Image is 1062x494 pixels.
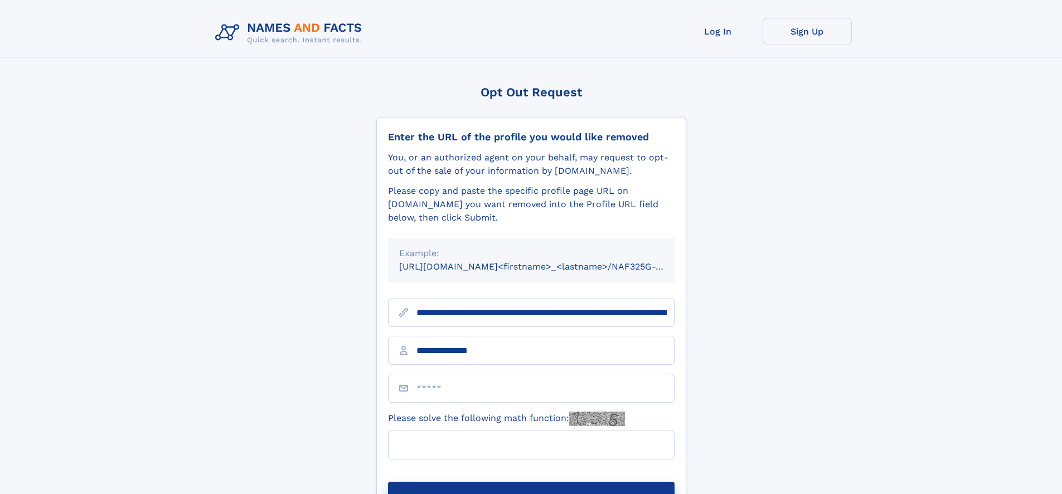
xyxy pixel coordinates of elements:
a: Log In [673,18,763,45]
div: Enter the URL of the profile you would like removed [388,131,675,143]
div: You, or an authorized agent on your behalf, may request to opt-out of the sale of your informatio... [388,151,675,178]
a: Sign Up [763,18,852,45]
div: Opt Out Request [376,85,686,99]
div: Please copy and paste the specific profile page URL on [DOMAIN_NAME] you want removed into the Pr... [388,184,675,224]
img: Logo Names and Facts [211,18,371,48]
small: [URL][DOMAIN_NAME]<firstname>_<lastname>/NAF325G-xxxxxxxx [399,261,696,272]
div: Example: [399,247,663,260]
label: Please solve the following math function: [388,412,625,426]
